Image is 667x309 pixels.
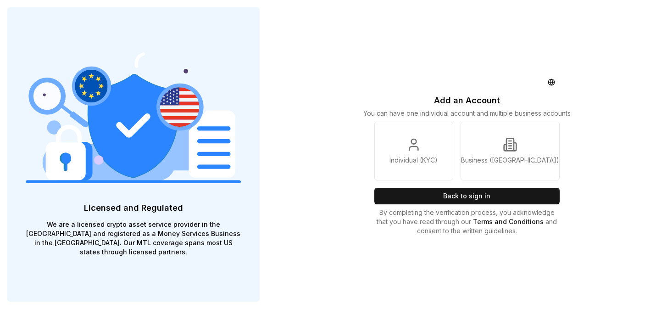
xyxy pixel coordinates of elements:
[461,122,560,180] a: Business ([GEOGRAPHIC_DATA])
[461,156,559,165] p: Business ([GEOGRAPHIC_DATA])
[26,202,241,214] p: Licensed and Regulated
[374,208,560,236] p: By completing the verification process, you acknowledge that you have read through our and consen...
[26,220,241,257] p: We are a licensed crypto asset service provider in the [GEOGRAPHIC_DATA] and registered as a Mone...
[374,188,560,204] button: Back to sign in
[363,109,571,118] p: You can have one individual account and multiple business accounts
[473,218,545,225] a: Terms and Conditions
[374,122,453,180] a: Individual (KYC)
[389,156,438,165] p: Individual (KYC)
[434,94,500,107] p: Add an Account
